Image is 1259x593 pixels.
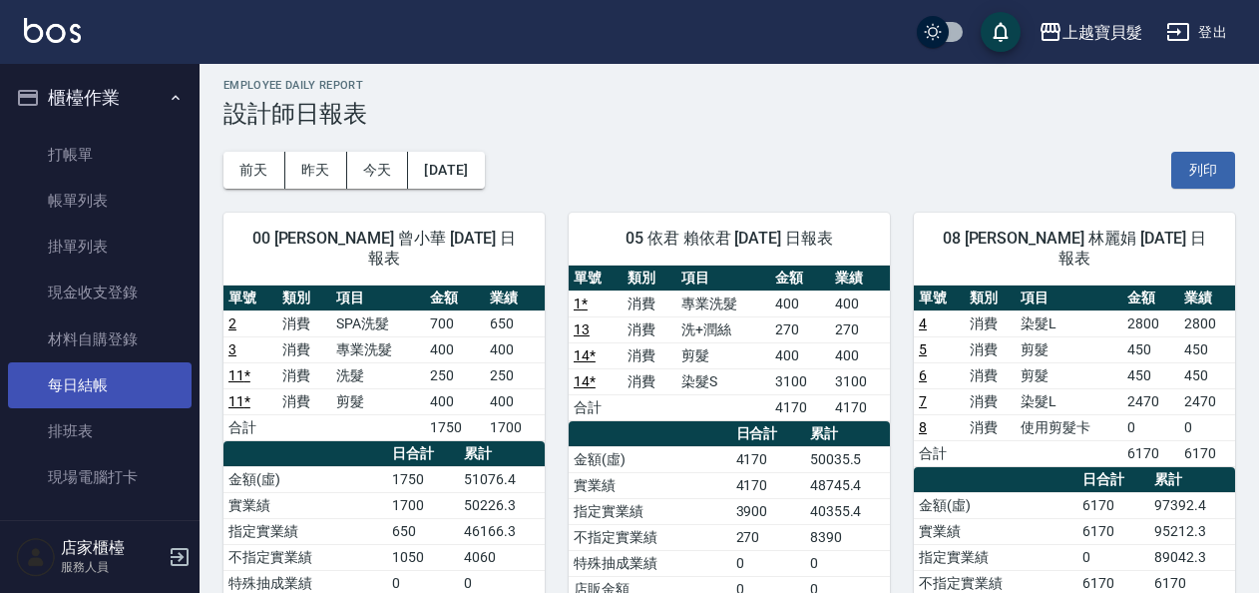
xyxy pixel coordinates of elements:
td: 1750 [425,414,485,440]
td: 0 [1077,544,1149,570]
td: 剪髮 [331,388,425,414]
td: 450 [1179,336,1235,362]
td: 專業洗髮 [676,291,770,316]
td: 6170 [1077,492,1149,518]
td: 金額(虛) [569,446,731,472]
td: 合計 [914,440,965,466]
td: 6170 [1179,440,1235,466]
th: 日合計 [1077,467,1149,493]
td: 1050 [387,544,459,570]
button: 昨天 [285,152,347,189]
td: 650 [387,518,459,544]
td: 染髮S [676,368,770,394]
td: 270 [731,524,805,550]
td: 指定實業績 [223,518,387,544]
a: 現場電腦打卡 [8,454,192,500]
td: 4060 [459,544,545,570]
td: 400 [830,342,890,368]
td: 合計 [223,414,277,440]
td: 6170 [1077,518,1149,544]
table: a dense table [914,286,1235,467]
td: 2470 [1179,388,1235,414]
td: 48745.4 [805,472,890,498]
td: 0 [1122,414,1178,440]
td: 4170 [731,472,805,498]
button: 上越寶貝髮 [1031,12,1150,53]
td: 250 [425,362,485,388]
button: save [981,12,1021,52]
td: 洗+潤絲 [676,316,770,342]
th: 業績 [485,286,545,311]
td: 特殊抽成業績 [569,550,731,576]
td: 消費 [277,362,331,388]
a: 4 [919,315,927,331]
td: 消費 [965,310,1016,336]
td: 250 [485,362,545,388]
th: 項目 [676,266,770,292]
td: 2800 [1122,310,1178,336]
th: 單號 [569,266,623,292]
th: 累計 [1149,467,1235,493]
a: 2 [228,315,236,331]
td: 洗髮 [331,362,425,388]
button: 櫃檯作業 [8,72,192,124]
td: 1750 [387,466,459,492]
td: 3100 [770,368,830,394]
td: 消費 [277,336,331,362]
td: 剪髮 [1016,336,1122,362]
td: 消費 [277,310,331,336]
button: [DATE] [408,152,484,189]
th: 累計 [805,421,890,447]
th: 項目 [1016,286,1122,311]
td: 使用剪髮卡 [1016,414,1122,440]
td: 95212.3 [1149,518,1235,544]
td: 消費 [965,388,1016,414]
td: 實業績 [569,472,731,498]
td: 指定實業績 [914,544,1077,570]
td: 400 [770,342,830,368]
td: 實業績 [223,492,387,518]
th: 業績 [830,266,890,292]
td: 消費 [623,291,676,316]
td: 實業績 [914,518,1077,544]
th: 金額 [770,266,830,292]
img: Person [16,537,56,577]
td: 消費 [623,342,676,368]
p: 服務人員 [61,558,163,576]
td: SPA洗髮 [331,310,425,336]
td: 2800 [1179,310,1235,336]
button: 今天 [347,152,409,189]
td: 0 [805,550,890,576]
span: 08 [PERSON_NAME] 林麗娟 [DATE] 日報表 [938,229,1211,269]
td: 2470 [1122,388,1178,414]
th: 業績 [1179,286,1235,311]
td: 消費 [965,362,1016,388]
td: 消費 [965,336,1016,362]
td: 金額(虛) [223,466,387,492]
th: 單號 [914,286,965,311]
td: 50226.3 [459,492,545,518]
td: 450 [1122,362,1178,388]
td: 400 [425,336,485,362]
a: 掛單列表 [8,224,192,270]
td: 不指定實業績 [223,544,387,570]
td: 不指定實業績 [569,524,731,550]
td: 450 [1122,336,1178,362]
a: 打帳單 [8,132,192,178]
td: 400 [830,291,890,316]
td: 400 [770,291,830,316]
td: 消費 [623,368,676,394]
td: 消費 [623,316,676,342]
th: 單號 [223,286,277,311]
td: 89042.3 [1149,544,1235,570]
a: 6 [919,367,927,383]
h5: 店家櫃檯 [61,538,163,558]
th: 日合計 [387,441,459,467]
td: 46166.3 [459,518,545,544]
td: 51076.4 [459,466,545,492]
td: 4170 [770,394,830,420]
td: 合計 [569,394,623,420]
th: 日合計 [731,421,805,447]
td: 3900 [731,498,805,524]
td: 指定實業績 [569,498,731,524]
